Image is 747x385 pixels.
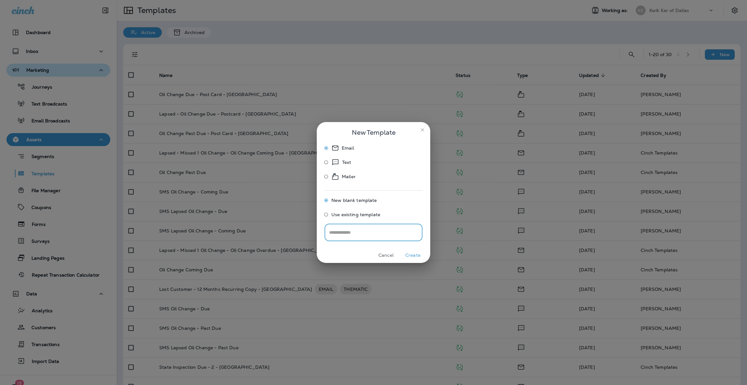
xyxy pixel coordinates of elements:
p: Email [342,144,354,152]
button: Create [401,250,425,260]
button: Cancel [374,250,398,260]
p: Text [342,158,351,166]
span: New blank template [331,198,377,203]
span: New Template [352,127,396,138]
span: Use existing template [331,212,380,217]
button: close [417,125,428,135]
p: Mailer [342,173,356,180]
